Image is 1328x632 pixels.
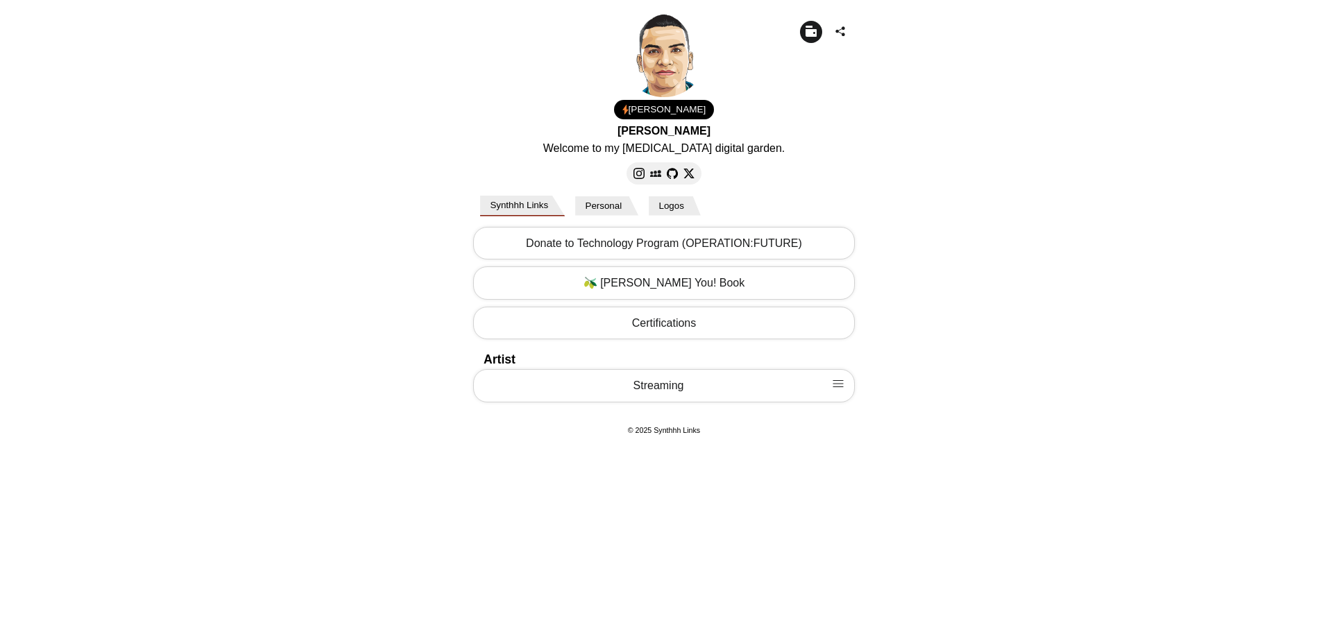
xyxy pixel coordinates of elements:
[628,426,700,434] small: © 2025 Synthhh Links
[649,196,701,216] button: Logos
[683,168,695,179] img: X
[575,196,638,216] button: Personal
[473,369,855,402] a: Streaming Unexpanded
[806,26,817,37] img: Wallet
[667,168,678,179] img: GitHub
[473,307,855,340] a: Certifications
[833,378,844,389] img: Unexpanded
[650,168,661,179] img: MySpace
[480,196,565,216] button: Synthhh Links
[835,26,846,37] img: Share
[504,141,824,156] p: Welcome to my [MEDICAL_DATA] digital garden.
[473,266,855,300] a: 🫒 [PERSON_NAME] You! Book
[633,168,645,179] img: Instagram
[629,102,706,117] span: [PERSON_NAME]
[484,350,844,369] h2: Artist
[618,125,710,137] strong: [PERSON_NAME]
[473,227,855,260] a: Donate to Technology Program (OPERATION:FUTURE)
[622,14,706,97] img: Avatar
